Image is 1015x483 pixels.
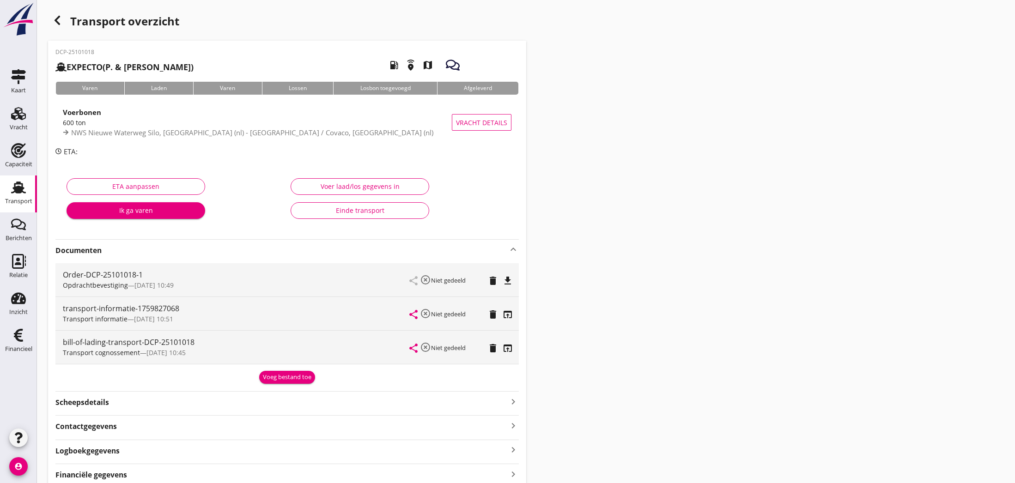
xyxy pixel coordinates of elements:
i: file_download [502,275,513,286]
button: Vracht details [452,114,511,131]
div: Capaciteit [5,161,32,167]
strong: Voerbonen [63,108,101,117]
div: Ik ga varen [74,205,198,215]
i: keyboard_arrow_right [508,444,519,456]
div: Transport [5,198,32,204]
i: share [408,309,419,320]
span: Transport cognossement [63,348,140,357]
div: Afgeleverd [437,82,519,95]
div: Kaart [11,87,26,93]
a: Voerbonen600 tonNWS Nieuwe Waterweg Silo, [GEOGRAPHIC_DATA] (nl) - [GEOGRAPHIC_DATA] / Covaco, [G... [55,102,519,143]
i: keyboard_arrow_right [508,395,519,408]
button: Einde transport [291,202,429,219]
i: highlight_off [420,274,431,285]
button: Ik ga varen [67,202,205,219]
h2: (P. & [PERSON_NAME]) [55,61,194,73]
i: highlight_off [420,308,431,319]
div: Lossen [262,82,334,95]
div: Transport overzicht [48,11,526,33]
div: — [63,348,410,357]
i: open_in_browser [502,343,513,354]
div: transport-informatie-1759827068 [63,303,410,314]
small: Niet gedeeld [431,344,466,352]
i: delete [487,343,498,354]
div: Varen [55,82,124,95]
div: Relatie [9,272,28,278]
i: account_circle [9,457,28,476]
i: emergency_share [398,52,424,78]
strong: Documenten [55,245,508,256]
strong: Contactgegevens [55,421,117,432]
i: open_in_browser [502,309,513,320]
strong: Financiële gegevens [55,470,127,480]
div: — [63,314,410,324]
div: Inzicht [9,309,28,315]
span: Vracht details [456,118,507,127]
i: keyboard_arrow_right [508,468,519,480]
div: Voeg bestand toe [263,373,311,382]
span: NWS Nieuwe Waterweg Silo, [GEOGRAPHIC_DATA] (nl) - [GEOGRAPHIC_DATA] / Covaco, [GEOGRAPHIC_DATA] ... [71,128,433,137]
div: Einde transport [298,205,421,215]
i: map [415,52,441,78]
img: logo-small.a267ee39.svg [2,2,35,36]
strong: Logboekgegevens [55,446,120,456]
div: 600 ton [63,118,452,127]
span: [DATE] 10:45 [146,348,186,357]
i: share [408,343,419,354]
i: delete [487,275,498,286]
span: [DATE] 10:49 [134,281,174,290]
i: highlight_off [420,342,431,353]
div: Losbon toegevoegd [333,82,437,95]
span: Opdrachtbevestiging [63,281,128,290]
small: Niet gedeeld [431,276,466,284]
i: delete [487,309,498,320]
span: Transport informatie [63,314,128,323]
span: [DATE] 10:51 [134,314,173,323]
div: Financieel [5,346,32,352]
button: Voer laad/los gegevens in [291,178,429,195]
div: bill-of-lading-transport-DCP-25101018 [63,337,410,348]
strong: EXPECTO [67,61,103,72]
span: ETA: [64,147,78,156]
i: keyboard_arrow_up [508,244,519,255]
div: Vracht [10,124,28,130]
i: keyboard_arrow_right [508,419,519,432]
div: — [63,280,410,290]
strong: Scheepsdetails [55,397,109,408]
div: Laden [124,82,194,95]
div: Berichten [6,235,32,241]
small: Niet gedeeld [431,310,466,318]
p: DCP-25101018 [55,48,194,56]
div: Voer laad/los gegevens in [298,181,421,191]
button: ETA aanpassen [67,178,205,195]
i: local_gas_station [381,52,407,78]
div: Order-DCP-25101018-1 [63,269,410,280]
div: Varen [193,82,262,95]
button: Voeg bestand toe [259,371,315,384]
div: ETA aanpassen [74,181,197,191]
